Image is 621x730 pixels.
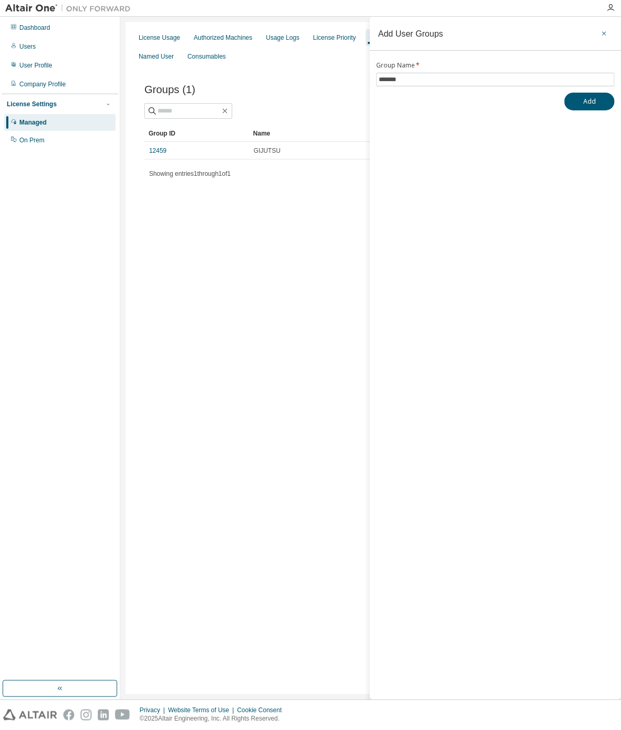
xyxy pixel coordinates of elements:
img: facebook.svg [63,710,74,721]
div: Group ID [149,125,245,142]
img: Altair One [5,3,136,14]
img: instagram.svg [81,710,92,721]
div: Managed [19,118,47,127]
div: Consumables [187,52,225,61]
span: GIJUTSU [254,147,280,155]
div: Privacy [140,706,168,715]
img: altair_logo.svg [3,710,57,721]
img: linkedin.svg [98,710,109,721]
div: Add User Groups [378,29,443,38]
div: Usage Logs [266,33,299,42]
div: Users [19,42,36,51]
div: Authorized Machines [194,33,252,42]
a: 12459 [149,147,166,155]
img: youtube.svg [115,710,130,721]
span: Groups (1) [144,84,195,96]
div: Named User [139,52,174,61]
label: Group Name [376,61,615,70]
div: User Profile [19,61,52,70]
div: Name [253,125,376,142]
button: Add [564,93,615,110]
div: License Settings [7,100,57,108]
div: On Prem [19,136,44,144]
div: Dashboard [19,24,50,32]
div: Website Terms of Use [168,706,237,715]
div: Company Profile [19,80,66,88]
div: License Usage [139,33,180,42]
div: License Priority [313,33,356,42]
span: Showing entries 1 through 1 of 1 [149,170,231,177]
div: Cookie Consent [237,706,288,715]
p: © 2025 Altair Engineering, Inc. All Rights Reserved. [140,715,288,724]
